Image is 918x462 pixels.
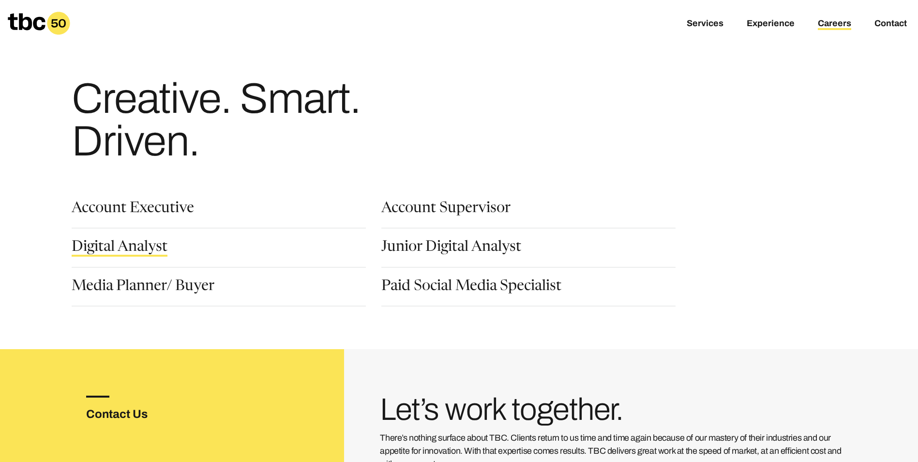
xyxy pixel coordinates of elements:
[8,12,70,35] a: Homepage
[72,240,167,257] a: Digital Analyst
[747,18,795,30] a: Experience
[381,240,521,257] a: Junior Digital Analyst
[72,201,194,218] a: Account Executive
[380,396,846,424] h3: Let’s work together.
[86,405,179,423] h3: Contact Us
[72,77,443,163] h1: Creative. Smart. Driven.
[381,201,511,218] a: Account Supervisor
[72,279,214,296] a: Media Planner/ Buyer
[818,18,851,30] a: Careers
[687,18,723,30] a: Services
[874,18,907,30] a: Contact
[381,279,561,296] a: Paid Social Media Specialist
